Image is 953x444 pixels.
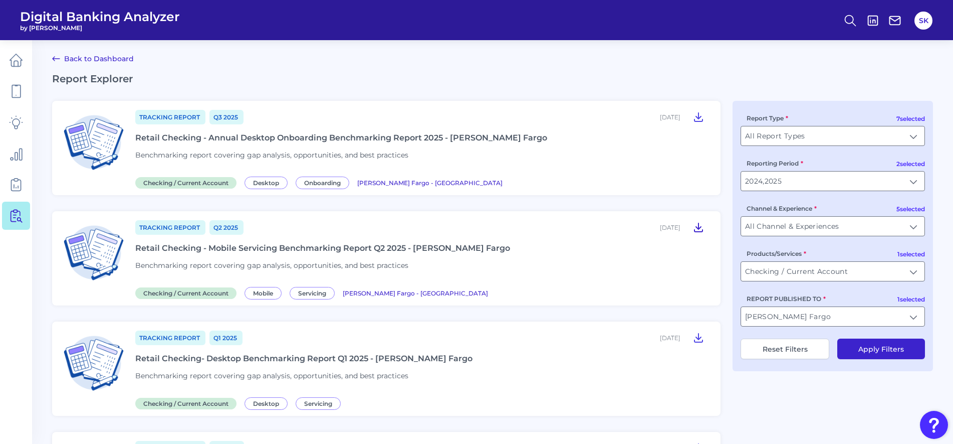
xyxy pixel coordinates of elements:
a: Tracking Report [135,331,205,345]
span: Benchmarking report covering gap analysis, opportunities, and best practices [135,371,408,380]
a: Desktop [245,398,292,408]
a: Q2 2025 [209,220,244,235]
a: [PERSON_NAME] Fargo - [GEOGRAPHIC_DATA] [357,178,503,187]
a: Checking / Current Account [135,288,241,298]
button: Retail Checking- Desktop Benchmarking Report Q1 2025 - Wells Fargo [688,330,708,346]
label: Reporting Period [747,160,803,167]
a: Checking / Current Account [135,178,241,187]
div: Retail Checking - Mobile Servicing Benchmarking Report Q2 2025 - [PERSON_NAME] Fargo [135,243,510,253]
span: Desktop [245,177,288,189]
a: Q3 2025 [209,110,244,124]
span: Servicing [296,397,341,410]
label: Report Type [747,114,788,122]
button: Retail Checking - Annual Desktop Onboarding Benchmarking Report 2025 - Wells Fargo [688,109,708,125]
button: SK [914,12,932,30]
span: Mobile [245,287,282,300]
span: Checking / Current Account [135,177,236,189]
span: Benchmarking report covering gap analysis, opportunities, and best practices [135,151,408,160]
img: Checking / Current Account [60,330,127,397]
a: Tracking Report [135,220,205,235]
a: [PERSON_NAME] Fargo - [GEOGRAPHIC_DATA] [343,288,488,298]
span: by [PERSON_NAME] [20,24,180,32]
button: Reset Filters [741,339,829,359]
a: Onboarding [296,178,353,187]
span: Onboarding [296,177,349,189]
a: Servicing [290,288,339,298]
a: Back to Dashboard [52,53,134,65]
span: Checking / Current Account [135,287,236,299]
span: [PERSON_NAME] Fargo - [GEOGRAPHIC_DATA] [343,289,488,297]
a: Servicing [296,398,345,408]
span: Desktop [245,397,288,410]
div: [DATE] [660,113,680,121]
div: [DATE] [660,334,680,342]
span: [PERSON_NAME] Fargo - [GEOGRAPHIC_DATA] [357,179,503,187]
span: Checking / Current Account [135,398,236,409]
a: Tracking Report [135,110,205,124]
button: Open Resource Center [920,411,948,439]
span: Servicing [290,287,335,300]
a: Q1 2025 [209,331,243,345]
label: Products/Services [747,250,806,257]
h2: Report Explorer [52,73,933,85]
img: Checking / Current Account [60,109,127,176]
a: Mobile [245,288,286,298]
div: Retail Checking - Annual Desktop Onboarding Benchmarking Report 2025 - [PERSON_NAME] Fargo [135,133,547,142]
button: Apply Filters [837,339,925,359]
a: Checking / Current Account [135,398,241,408]
div: Retail Checking- Desktop Benchmarking Report Q1 2025 - [PERSON_NAME] Fargo [135,354,472,363]
label: Channel & Experience [747,205,817,212]
img: Checking / Current Account [60,219,127,286]
span: Benchmarking report covering gap analysis, opportunities, and best practices [135,261,408,270]
span: Digital Banking Analyzer [20,9,180,24]
div: [DATE] [660,224,680,231]
a: Desktop [245,178,292,187]
button: Retail Checking - Mobile Servicing Benchmarking Report Q2 2025 - Wells Fargo [688,219,708,235]
label: REPORT PUBLISHED TO [747,295,826,303]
